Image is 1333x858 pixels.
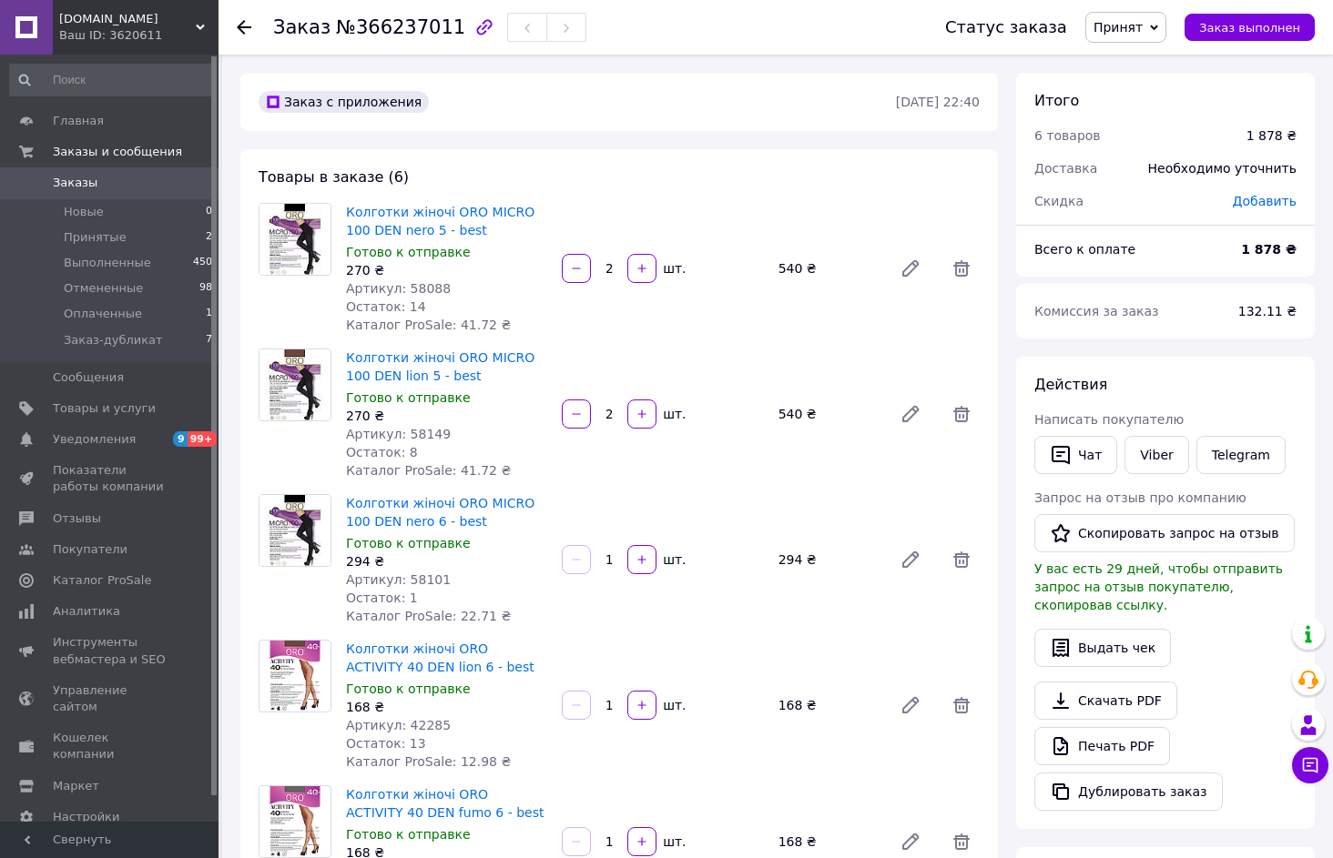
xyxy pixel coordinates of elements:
[892,250,929,287] a: Редактировать
[896,95,980,109] time: [DATE] 22:40
[1094,20,1143,35] span: Принят
[346,698,547,716] div: 168 ₴
[346,609,511,623] span: Каталог ProSale: 22.71 ₴
[53,603,120,620] span: Аналитика
[53,113,104,129] span: Главная
[259,349,331,420] img: Колготки жіночі ORO MICRO 100 DEN lion 5 - best
[53,431,136,448] span: Уведомления
[237,18,251,36] div: Вернуться назад
[1034,772,1223,811] button: Дублировать заказ
[53,634,168,667] span: Инструменты вебмастера и SEO
[1034,561,1283,612] span: У вас есть 29 дней, чтобы отправить запрос на отзыв покупателю, скопировав ссылку.
[1034,727,1170,765] a: Печать PDF
[1185,14,1315,41] button: Заказ выполнен
[53,510,101,527] span: Отзывы
[1034,128,1101,143] span: 6 товаров
[1034,304,1159,318] span: Комиссия за заказ
[346,407,547,425] div: 270 ₴
[53,730,168,762] span: Кошелек компании
[259,641,331,712] img: Колготки жіночі ORO ACTIVITY 40 DEN lion 6 - best
[346,572,451,587] span: Артикул: 58101
[346,318,511,332] span: Каталог ProSale: 41.72 ₴
[259,91,429,113] div: Заказ с приложения
[658,833,687,851] div: шт.
[346,787,544,820] a: Колготки жіночі ORO ACTIVITY 40 DEN fumo 6 - best
[346,299,426,314] span: Остаток: 14
[346,205,534,237] a: Колготки жіночі ORO MICRO 100 DEN nero 5 - best
[53,541,127,558] span: Покупатели
[771,401,885,427] div: 540 ₴
[771,256,885,281] div: 540 ₴
[1034,92,1079,109] span: Итого
[64,204,104,220] span: Новые
[64,332,163,348] span: Заказ-дубликат
[59,27,219,44] div: Ваш ID: 3620611
[1034,490,1247,505] span: Запрос на отзыв про компанию
[53,144,182,160] span: Заказы и сообщения
[64,306,142,322] span: Оплаченные
[259,786,331,857] img: Колготки жіночі ORO ACTIVITY 40 DEN fumo 6 - best
[943,541,980,578] span: Удалить
[199,280,212,297] span: 98
[346,552,547,570] div: 294 ₴
[346,281,451,296] span: Артикул: 58088
[658,259,687,278] div: шт.
[53,369,124,386] span: Сообщения
[173,431,188,447] span: 9
[346,536,471,550] span: Готово к отправке
[346,445,418,459] span: Остаток: 8
[892,541,929,578] a: Редактировать
[892,687,929,723] a: Редактировать
[945,18,1067,36] div: Статус заказа
[1124,436,1188,474] a: Viber
[346,718,451,732] span: Артикул: 42285
[53,572,151,589] span: Каталог ProSale
[1238,304,1297,318] span: 132.11 ₴
[259,495,331,566] img: Колготки жіночі ORO MICRO 100 DEN nero 6 - best
[346,390,471,405] span: Готово к отправке
[943,687,980,723] span: Удалить
[1034,629,1171,667] button: Выдать чек
[1241,242,1297,257] b: 1 878 ₴
[1034,436,1117,474] button: Чат
[892,396,929,432] a: Редактировать
[53,682,168,715] span: Управление сайтом
[64,255,151,271] span: Выполненные
[943,250,980,287] span: Удалить
[1034,514,1295,552] button: Скопировать запрос на отзыв
[53,400,156,417] span: Товары и услуги
[64,229,127,246] span: Принятые
[206,306,212,322] span: 1
[1233,194,1297,208] span: Добавить
[1034,161,1097,176] span: Доставка
[206,229,212,246] span: 2
[658,696,687,714] div: шт.
[346,591,418,605] span: Остаток: 1
[346,261,547,279] div: 270 ₴
[771,692,885,718] div: 168 ₴
[346,427,451,441] span: Артикул: 58149
[259,204,331,275] img: Колготки жіночі ORO MICRO 100 DEN nero 5 - best
[1196,436,1286,474] a: Telegram
[1034,242,1135,257] span: Всего к оплате
[336,16,465,38] span: №366237011
[771,547,885,572] div: 294 ₴
[53,809,119,825] span: Настройки
[1247,126,1297,145] div: 1 878 ₴
[1292,747,1328,783] button: Чат с покупателем
[273,16,331,38] span: Заказ
[346,245,471,259] span: Готово к отправке
[64,280,143,297] span: Отмененные
[1034,681,1177,720] a: Скачать PDF
[346,496,534,529] a: Колготки жіночі ORO MICRO 100 DEN nero 6 - best
[658,405,687,423] div: шт.
[346,350,534,383] a: Колготки жіночі ORO MICRO 100 DEN lion 5 - best
[346,827,471,842] span: Готово к отправке
[346,736,426,751] span: Остаток: 13
[943,396,980,432] span: Удалить
[59,11,196,27] span: Besthop.com.ua
[9,64,214,96] input: Поиск
[259,168,409,186] span: Товары в заказе (6)
[346,754,511,769] span: Каталог ProSale: 12.98 ₴
[346,463,511,478] span: Каталог ProSale: 41.72 ₴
